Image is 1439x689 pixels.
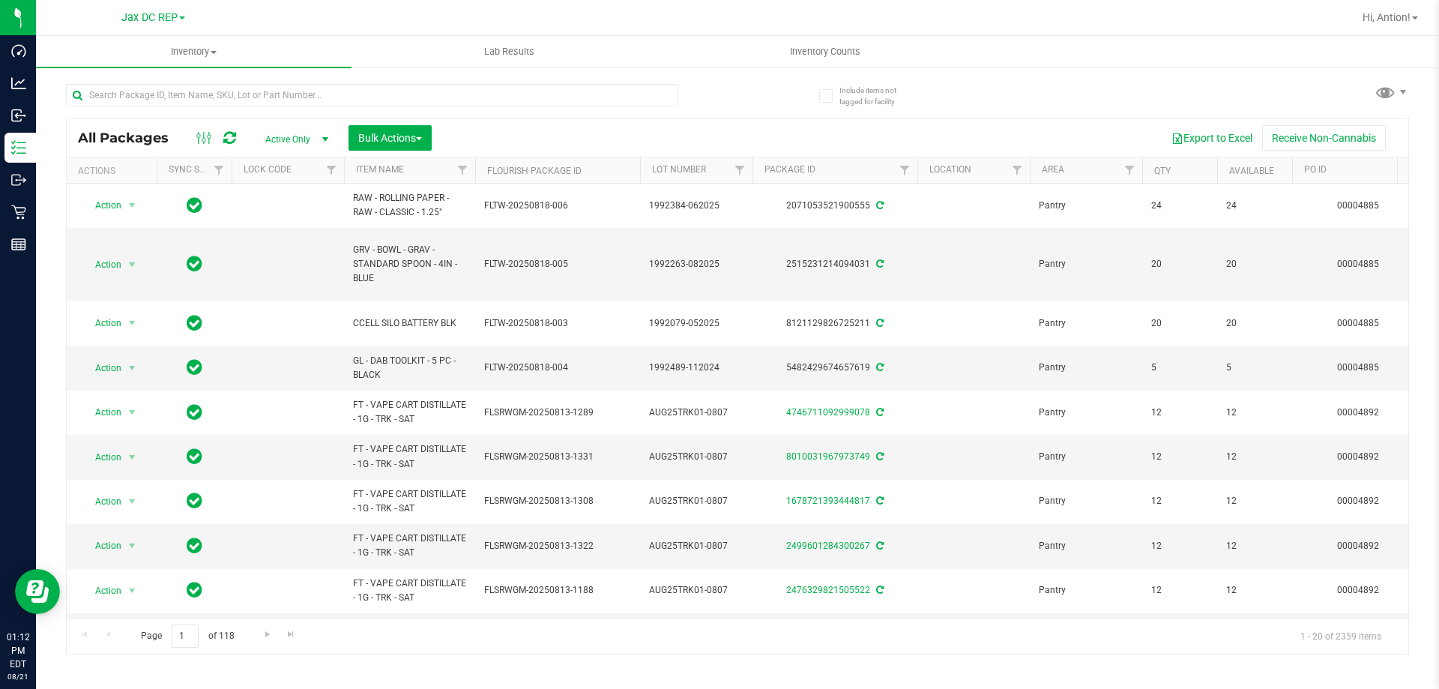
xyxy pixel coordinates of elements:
[1337,541,1379,551] a: 00004892
[280,625,302,645] a: Go to the last page
[484,361,631,375] span: FLTW-20250818-004
[484,199,631,213] span: FLTW-20250818-006
[1039,361,1133,375] span: Pantry
[1151,316,1208,331] span: 20
[750,361,920,375] div: 5482429674657619
[78,130,184,146] span: All Packages
[123,254,142,275] span: select
[1151,583,1208,598] span: 12
[874,496,884,506] span: Sync from Compliance System
[11,205,26,220] inline-svg: Retail
[1226,257,1283,271] span: 20
[187,253,202,274] span: In Sync
[487,166,582,176] a: Flourish Package ID
[1229,166,1274,176] a: Available
[353,354,466,382] span: GL - DAB TOOLKIT - 5 PC - BLACK
[484,583,631,598] span: FLSRWGM-20250813-1188
[728,157,752,183] a: Filter
[11,43,26,58] inline-svg: Dashboard
[349,125,432,151] button: Bulk Actions
[1117,157,1142,183] a: Filter
[1262,125,1386,151] button: Receive Non-Cannabis
[1039,257,1133,271] span: Pantry
[1337,585,1379,595] a: 00004892
[1288,625,1393,647] span: 1 - 20 of 2359 items
[123,313,142,334] span: select
[353,442,466,471] span: FT - VAPE CART DISTILLATE - 1G - TRK - SAT
[1151,361,1208,375] span: 5
[82,402,122,423] span: Action
[464,45,555,58] span: Lab Results
[484,257,631,271] span: FLTW-20250818-005
[1226,199,1283,213] span: 24
[649,406,743,420] span: AUG25TRK01-0807
[358,132,422,144] span: Bulk Actions
[484,539,631,553] span: FLSRWGM-20250813-1322
[353,243,466,286] span: GRV - BOWL - GRAV - STANDARD SPOON - 4IN - BLUE
[1039,450,1133,464] span: Pantry
[123,195,142,216] span: select
[786,585,870,595] a: 2476329821505522
[649,257,743,271] span: 1992263-082025
[786,407,870,418] a: 4746711092999078
[15,569,60,614] iframe: Resource center
[353,316,466,331] span: CCELL SILO BATTERY BLK
[1226,450,1283,464] span: 12
[1151,494,1208,508] span: 12
[123,447,142,468] span: select
[1154,166,1171,176] a: Qty
[82,580,122,601] span: Action
[123,580,142,601] span: select
[1039,316,1133,331] span: Pantry
[786,451,870,462] a: 8010031967973749
[123,358,142,379] span: select
[649,199,743,213] span: 1992384-062025
[187,195,202,216] span: In Sync
[11,172,26,187] inline-svg: Outbound
[187,580,202,601] span: In Sync
[82,447,122,468] span: Action
[187,446,202,467] span: In Sync
[893,157,917,183] a: Filter
[450,157,475,183] a: Filter
[1039,583,1133,598] span: Pantry
[7,631,29,671] p: 01:12 PM EDT
[353,532,466,560] span: FT - VAPE CART DISTILLATE - 1G - TRK - SAT
[1151,539,1208,553] span: 12
[11,108,26,123] inline-svg: Inbound
[36,36,352,67] a: Inventory
[1337,200,1379,211] a: 00004885
[1226,361,1283,375] span: 5
[484,450,631,464] span: FLSRWGM-20250813-1331
[353,191,466,220] span: RAW - ROLLING PAPER - RAW - CLASSIC - 1.25"
[82,313,122,334] span: Action
[352,36,667,67] a: Lab Results
[123,535,142,556] span: select
[649,539,743,553] span: AUG25TRK01-0807
[1337,259,1379,269] a: 00004885
[187,490,202,511] span: In Sync
[839,85,914,107] span: Include items not tagged for facility
[1042,164,1064,175] a: Area
[11,140,26,155] inline-svg: Inventory
[82,491,122,512] span: Action
[1039,406,1133,420] span: Pantry
[187,357,202,378] span: In Sync
[750,316,920,331] div: 8121129826725211
[121,11,178,24] span: Jax DC REP
[874,585,884,595] span: Sync from Compliance System
[128,625,247,648] span: Page of 118
[484,494,631,508] span: FLSRWGM-20250813-1308
[123,402,142,423] span: select
[1226,494,1283,508] span: 12
[786,496,870,506] a: 1678721393444817
[1226,406,1283,420] span: 12
[82,358,122,379] span: Action
[667,36,983,67] a: Inventory Counts
[319,157,344,183] a: Filter
[874,362,884,373] span: Sync from Compliance System
[649,361,743,375] span: 1992489-112024
[1039,199,1133,213] span: Pantry
[11,76,26,91] inline-svg: Analytics
[1337,362,1379,373] a: 00004885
